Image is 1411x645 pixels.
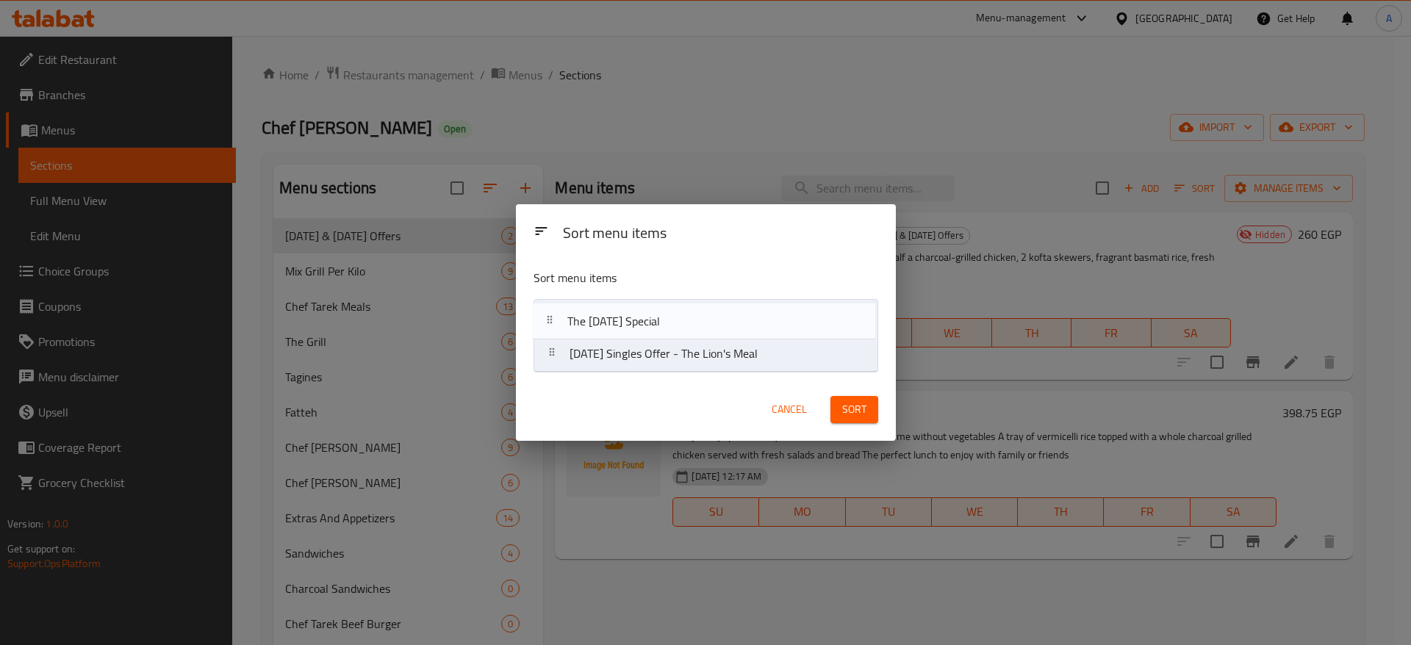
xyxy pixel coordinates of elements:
[534,269,807,287] p: Sort menu items
[772,400,807,419] span: Cancel
[557,217,884,251] div: Sort menu items
[830,396,878,423] button: Sort
[842,400,866,419] span: Sort
[766,396,813,423] button: Cancel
